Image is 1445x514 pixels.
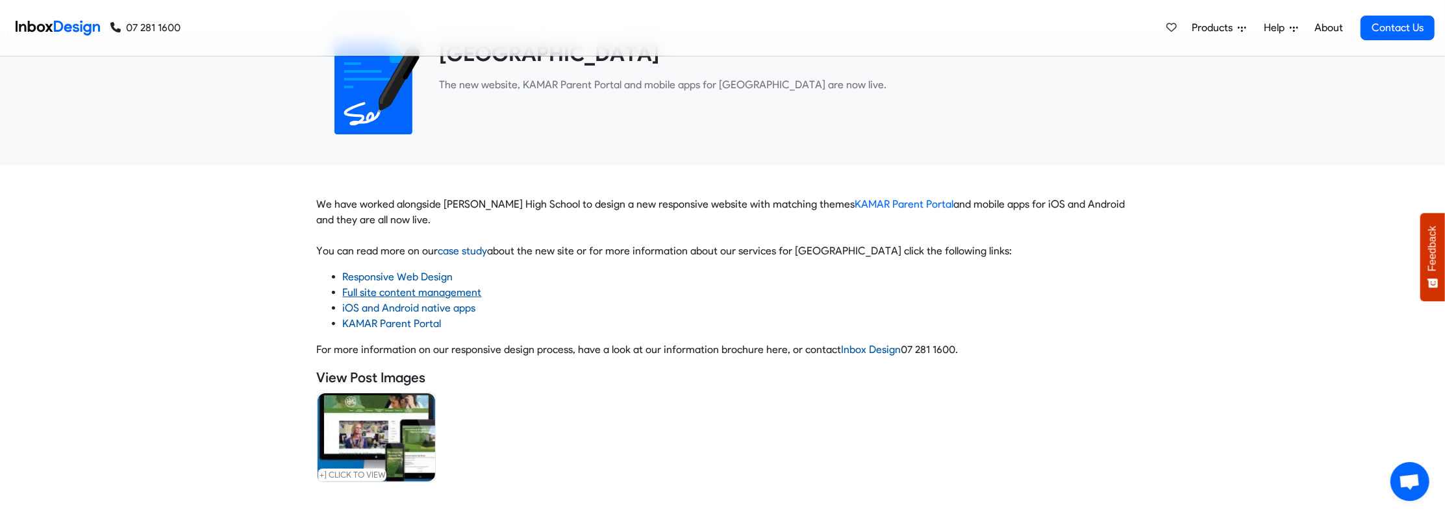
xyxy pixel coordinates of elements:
[317,342,1129,358] p: For more information on our responsive design process, have a look at our information brochure he...
[438,245,488,257] a: case study
[440,77,1119,93] p: ​The new website, KAMAR Parent Portal and mobile apps for [GEOGRAPHIC_DATA] are now live.
[1390,462,1429,501] div: Open chat
[343,302,476,314] a: iOS and Android native apps
[1264,20,1290,36] span: Help
[327,41,420,134] img: 2022_01_18_icon_signature.svg
[1361,16,1435,40] a: Contact Us
[110,20,181,36] a: 07 281 1600
[317,197,1129,259] p: We have worked alongside [PERSON_NAME] High School to design a new responsive website with matchi...
[1259,15,1303,41] a: Help
[343,286,482,299] a: Full site content management
[343,271,453,283] a: Responsive Web Design
[318,393,435,482] img: Papanui Displays01
[343,317,442,330] span: KAMAR Parent Portal
[855,198,954,210] a: KAMAR Parent Portal
[1187,15,1251,41] a: Products
[1427,226,1439,271] span: Feedback
[318,469,386,481] small: [+] click to view
[317,368,1129,387] h5: View Post Images
[317,393,436,482] a: Papanui Displays01 [+] click to view
[1420,213,1445,301] button: Feedback - Show survey
[1311,15,1346,41] a: About
[1192,20,1238,36] span: Products
[842,343,901,356] span: Inbox Design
